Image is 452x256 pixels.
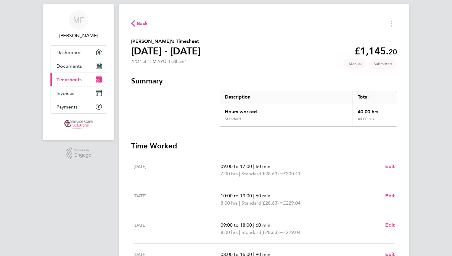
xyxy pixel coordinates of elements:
[131,59,186,64] div: "PO" at "HMP/YOI Feltham"
[256,222,270,228] span: 60 min
[50,73,107,86] a: Timesheets
[221,229,238,235] span: 8.00 hrs
[221,200,238,206] span: 8.00 hrs
[241,229,261,236] span: Standard
[220,91,353,103] div: Description
[74,153,91,158] span: Engage
[131,76,397,86] h3: Summary
[283,171,301,177] span: £200.41
[283,200,301,206] span: £229.04
[256,193,270,199] span: 60 min
[56,104,78,110] span: Payments
[239,171,240,177] span: |
[261,171,283,177] span: (£28.63) =
[50,59,107,73] a: Documents
[221,164,252,169] span: 09:00 to 17:00
[137,20,148,27] span: Back
[56,90,74,96] span: Invoices
[134,192,221,207] div: [DATE]
[253,164,254,169] span: |
[389,47,397,56] span: 20
[56,77,82,83] span: Timesheets
[73,16,84,24] span: MF
[385,163,395,170] a: Edit
[220,91,397,127] div: Summary
[220,103,353,117] div: Hours worked
[43,4,114,140] nav: Main navigation
[261,229,283,235] span: (£28.63) =
[256,164,270,169] span: 60 min
[386,19,397,28] button: Timesheets Menu
[353,103,397,117] div: 40.00 hrs
[385,222,395,229] a: Edit
[385,193,395,199] span: Edit
[261,200,283,206] span: (£28.63) =
[353,91,397,103] div: Total
[385,192,395,199] a: Edit
[353,117,397,126] div: 40.00 hrs
[239,200,240,206] span: |
[221,222,252,228] span: 09:00 to 18:00
[239,229,240,235] span: |
[354,45,397,57] app-decimal: £1,145.
[253,222,254,228] span: |
[369,59,397,69] span: This timesheet is Submitted.
[221,171,238,177] span: 7.00 hrs
[385,222,395,228] span: Edit
[50,10,107,39] a: MF[PERSON_NAME]
[50,100,107,113] a: Payments
[131,38,201,45] h2: [PERSON_NAME]'s Timesheet
[50,86,107,100] a: Invoices
[225,117,241,122] div: Standard
[56,63,82,69] span: Documents
[344,59,366,69] span: This timesheet was manually created.
[134,163,221,177] div: [DATE]
[241,199,261,207] span: Standard
[56,50,81,55] span: Dashboard
[221,193,252,199] span: 10:00 to 19:00
[50,46,107,59] a: Dashboard
[385,164,395,169] span: Edit
[50,120,107,129] a: Go to home page
[283,229,301,235] span: £229.04
[241,170,261,177] span: Standard
[253,193,254,199] span: |
[134,222,221,236] div: [DATE]
[74,147,91,153] span: Powered by
[131,141,397,151] h3: Time Worked
[64,120,93,129] img: servicecare-logo-retina.png
[50,32,107,39] span: Melanie Flower
[66,147,92,159] a: Powered byEngage
[131,20,148,27] button: Back
[131,45,201,57] h1: [DATE] - [DATE]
